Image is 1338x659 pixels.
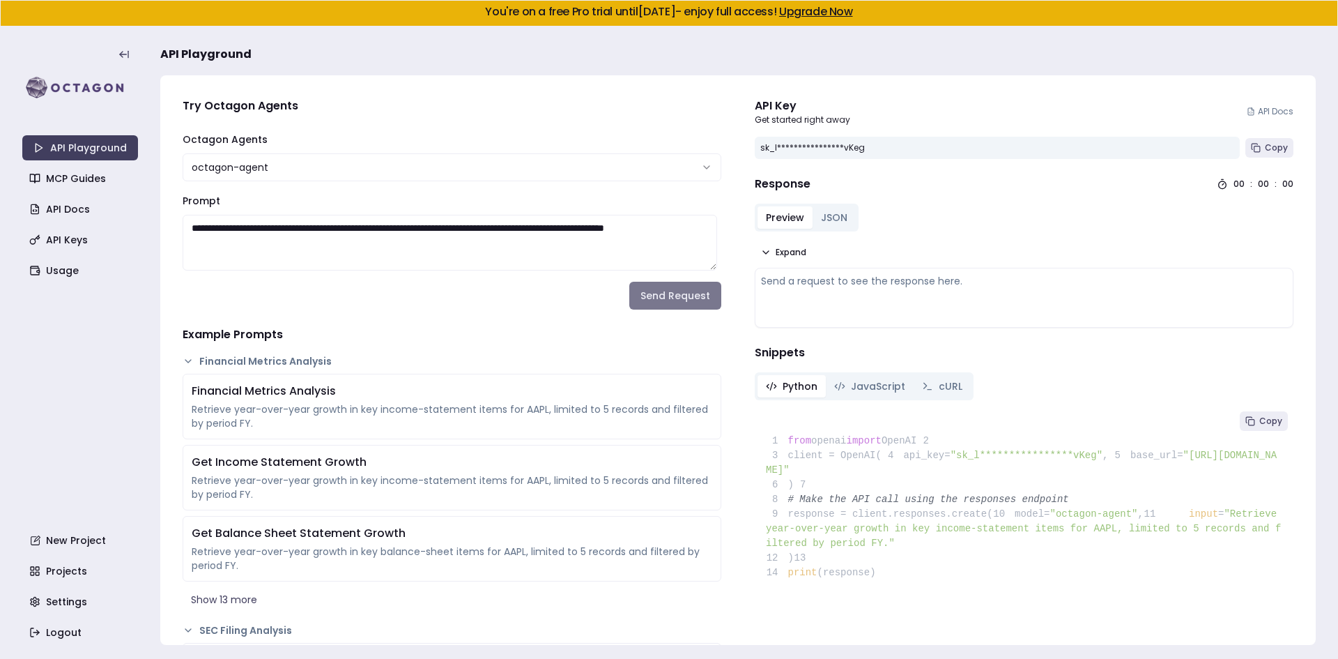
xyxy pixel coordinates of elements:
[903,450,950,461] span: api_key=
[766,434,788,448] span: 1
[776,247,806,258] span: Expand
[882,448,904,463] span: 4
[183,623,721,637] button: SEC Filing Analysis
[24,227,139,252] a: API Keys
[1102,450,1108,461] span: ,
[629,282,721,310] button: Send Request
[761,274,1287,288] div: Send a request to see the response here.
[1233,179,1245,190] div: 00
[1245,138,1293,158] button: Copy
[882,435,916,446] span: OpenAI
[788,435,812,446] span: from
[1265,142,1288,153] span: Copy
[22,135,138,160] a: API Playground
[1282,179,1293,190] div: 00
[24,620,139,645] a: Logout
[24,589,139,614] a: Settings
[1247,106,1293,117] a: API Docs
[993,507,1015,522] span: 10
[1015,508,1049,520] span: model=
[183,326,721,343] h4: Example Prompts
[766,566,788,580] span: 14
[755,98,850,114] div: API Key
[1218,508,1224,520] span: =
[1130,450,1183,461] span: base_url=
[755,344,1293,361] h4: Snippets
[766,492,788,507] span: 8
[12,6,1326,17] h5: You're on a free Pro trial until [DATE] - enjoy full access!
[192,474,712,501] div: Retrieve year-over-year growth in key income-statement items for AAPL, limited to 5 records and f...
[160,46,252,63] span: API Playground
[22,74,138,102] img: logo-rect-yK7x_WSZ.svg
[755,114,850,126] p: Get started right away
[1258,179,1269,190] div: 00
[766,508,993,520] span: response = client.responses.create(
[24,166,139,191] a: MCP Guides
[183,354,721,368] button: Financial Metrics Analysis
[766,448,788,463] span: 3
[183,98,721,114] h4: Try Octagon Agents
[24,258,139,283] a: Usage
[794,551,816,566] span: 13
[24,528,139,553] a: New Project
[813,206,856,229] button: JSON
[811,435,846,446] span: openai
[183,587,721,612] button: Show 13 more
[192,383,712,400] div: Financial Metrics Analysis
[788,494,1069,505] span: # Make the API call using the responses endpoint
[794,478,816,492] span: 7
[755,243,812,262] button: Expand
[183,194,220,208] label: Prompt
[192,545,712,573] div: Retrieve year-over-year growth in key balance-sheet items for AAPL, limited to 5 records and filt...
[192,454,712,471] div: Get Income Statement Growth
[766,450,882,461] span: client = OpenAI(
[916,434,939,448] span: 2
[779,3,853,20] a: Upgrade Now
[1049,508,1137,520] span: "octagon-agent"
[766,551,788,566] span: 12
[847,435,882,446] span: import
[851,379,905,393] span: JavaScript
[1250,179,1252,190] div: :
[939,379,962,393] span: cURL
[183,132,268,146] label: Octagon Agents
[817,567,876,578] span: (response)
[1138,508,1144,520] span: ,
[1275,179,1277,190] div: :
[24,197,139,222] a: API Docs
[766,478,788,492] span: 6
[192,525,712,542] div: Get Balance Sheet Statement Growth
[766,479,794,490] span: )
[766,507,788,522] span: 9
[783,379,817,393] span: Python
[24,559,139,584] a: Projects
[766,508,1282,549] span: "Retrieve year-over-year growth in key income-statement items for AAPL, limited to 5 records and ...
[1144,507,1166,522] span: 11
[192,402,712,430] div: Retrieve year-over-year growth in key income-statement items for AAPL, limited to 5 records and f...
[1189,508,1218,520] span: input
[766,552,794,563] span: )
[1259,416,1282,427] span: Copy
[1240,411,1288,431] button: Copy
[788,567,817,578] span: print
[758,206,813,229] button: Preview
[1108,448,1130,463] span: 5
[755,176,810,192] h4: Response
